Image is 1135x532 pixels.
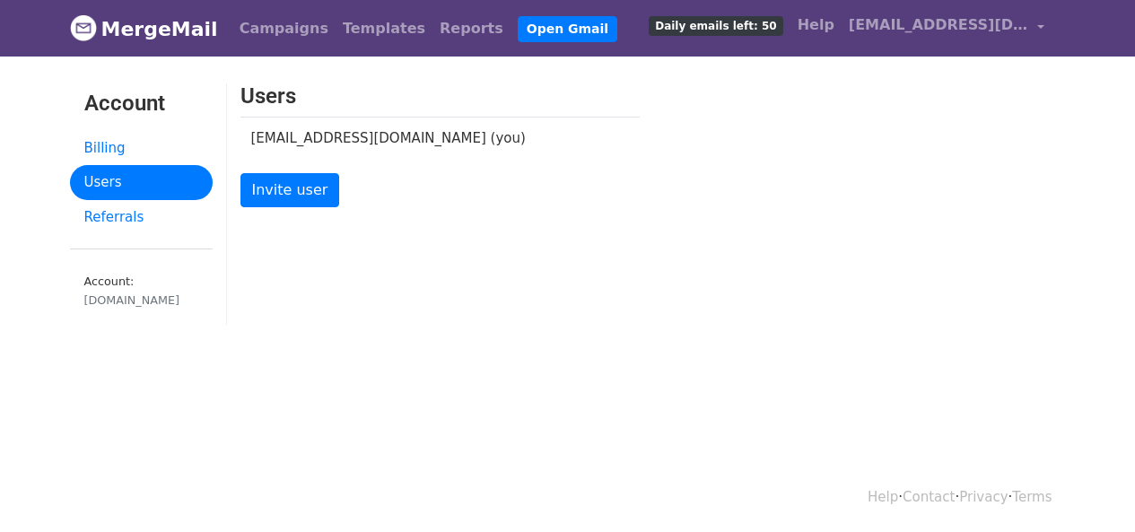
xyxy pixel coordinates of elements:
[649,16,782,36] span: Daily emails left: 50
[336,11,432,47] a: Templates
[790,7,842,43] a: Help
[849,14,1028,36] span: [EMAIL_ADDRESS][DOMAIN_NAME]
[959,489,1008,505] a: Privacy
[240,83,640,109] h3: Users
[70,10,218,48] a: MergeMail
[240,173,340,207] a: Invite user
[84,275,198,309] small: Account:
[70,131,213,166] a: Billing
[84,91,198,117] h3: Account
[432,11,511,47] a: Reports
[842,7,1052,49] a: [EMAIL_ADDRESS][DOMAIN_NAME]
[1012,489,1052,505] a: Terms
[642,7,790,43] a: Daily emails left: 50
[70,165,213,200] a: Users
[70,200,213,235] a: Referrals
[240,117,613,159] td: [EMAIL_ADDRESS][DOMAIN_NAME] (you)
[868,489,898,505] a: Help
[84,292,198,309] div: [DOMAIN_NAME]
[518,16,617,42] a: Open Gmail
[70,14,97,41] img: MergeMail logo
[903,489,955,505] a: Contact
[232,11,336,47] a: Campaigns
